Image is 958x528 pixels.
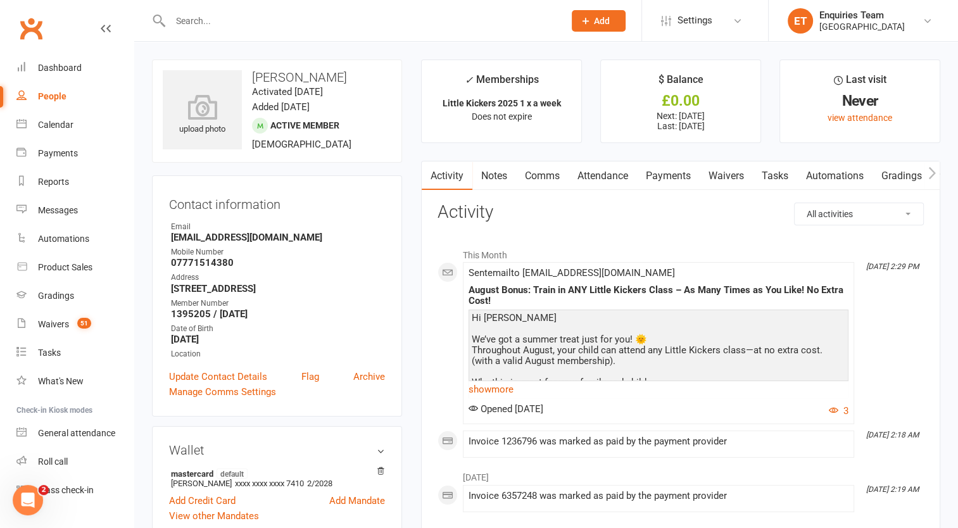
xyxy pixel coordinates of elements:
[307,479,332,488] span: 2/2028
[38,205,78,215] div: Messages
[16,168,134,196] a: Reports
[167,12,555,30] input: Search...
[39,485,49,495] span: 2
[169,443,385,457] h3: Wallet
[791,94,928,108] div: Never
[612,94,749,108] div: £0.00
[469,380,848,398] a: show more
[594,16,610,26] span: Add
[38,376,84,386] div: What's New
[301,369,319,384] a: Flag
[353,369,385,384] a: Archive
[469,436,848,447] div: Invoice 1236796 was marked as paid by the payment provider
[16,82,134,111] a: People
[659,72,703,94] div: $ Balance
[16,448,134,476] a: Roll call
[438,242,924,262] li: This Month
[235,479,304,488] span: xxxx xxxx xxxx 7410
[38,456,68,467] div: Roll call
[866,262,919,271] i: [DATE] 2:29 PM
[797,161,873,191] a: Automations
[678,6,712,35] span: Settings
[866,485,919,494] i: [DATE] 2:19 AM
[38,485,94,495] div: Class check-in
[516,161,569,191] a: Comms
[16,339,134,367] a: Tasks
[38,262,92,272] div: Product Sales
[438,464,924,484] li: [DATE]
[469,491,848,501] div: Invoice 6357248 was marked as paid by the payment provider
[171,468,379,479] strong: mastercard
[438,203,924,222] h3: Activity
[16,282,134,310] a: Gradings
[163,94,242,136] div: upload photo
[270,120,339,130] span: Active member
[469,403,543,415] span: Opened [DATE]
[465,74,473,86] i: ✓
[169,384,276,399] a: Manage Comms Settings
[171,348,385,360] div: Location
[422,161,472,191] a: Activity
[38,63,82,73] div: Dashboard
[16,253,134,282] a: Product Sales
[163,70,391,84] h3: [PERSON_NAME]
[788,8,813,34] div: ET
[572,10,626,32] button: Add
[16,310,134,339] a: Waivers 51
[171,272,385,284] div: Address
[171,283,385,294] strong: [STREET_ADDRESS]
[171,334,385,345] strong: [DATE]
[469,285,848,306] div: August Bonus: Train in ANY Little Kickers Class – As Many Times as You Like! No Extra Cost!
[38,428,115,438] div: General attendance
[171,298,385,310] div: Member Number
[819,9,905,21] div: Enquiries Team
[16,225,134,253] a: Automations
[171,232,385,243] strong: [EMAIL_ADDRESS][DOMAIN_NAME]
[16,367,134,396] a: What's New
[828,113,892,123] a: view attendance
[169,192,385,211] h3: Contact information
[13,485,43,515] iframe: Intercom live chat
[472,161,516,191] a: Notes
[700,161,753,191] a: Waivers
[38,319,69,329] div: Waivers
[569,161,637,191] a: Attendance
[16,111,134,139] a: Calendar
[443,98,561,108] strong: Little Kickers 2025 1 x a week
[171,257,385,268] strong: 07771514380
[16,419,134,448] a: General attendance kiosk mode
[866,431,919,439] i: [DATE] 2:18 AM
[38,177,69,187] div: Reports
[38,291,74,301] div: Gradings
[833,72,886,94] div: Last visit
[169,493,236,508] a: Add Credit Card
[472,111,532,122] span: Does not expire
[252,139,351,150] span: [DEMOGRAPHIC_DATA]
[819,21,905,32] div: [GEOGRAPHIC_DATA]
[217,468,248,479] span: default
[16,196,134,225] a: Messages
[38,234,89,244] div: Automations
[252,86,323,97] time: Activated [DATE]
[15,13,47,44] a: Clubworx
[38,120,73,130] div: Calendar
[465,72,539,95] div: Memberships
[329,493,385,508] a: Add Mandate
[169,369,267,384] a: Update Contact Details
[171,221,385,233] div: Email
[16,139,134,168] a: Payments
[38,348,61,358] div: Tasks
[171,308,385,320] strong: 1395205 / [DATE]
[38,148,78,158] div: Payments
[612,111,749,131] p: Next: [DATE] Last: [DATE]
[16,54,134,82] a: Dashboard
[753,161,797,191] a: Tasks
[169,467,385,490] li: [PERSON_NAME]
[38,91,66,101] div: People
[171,246,385,258] div: Mobile Number
[16,476,134,505] a: Class kiosk mode
[469,267,675,279] span: Sent email to [EMAIL_ADDRESS][DOMAIN_NAME]
[169,508,259,524] a: View other Mandates
[829,403,848,418] button: 3
[637,161,700,191] a: Payments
